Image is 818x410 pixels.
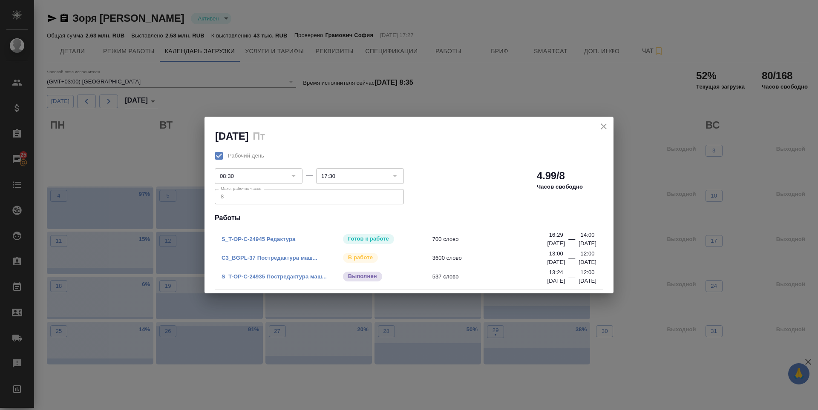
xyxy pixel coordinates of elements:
h4: Работы [215,213,603,223]
p: 12:00 [581,249,595,258]
p: В работе [348,253,373,262]
p: Часов свободно [537,183,583,191]
p: Выполнен [348,272,377,281]
span: 700 слово [432,235,553,244]
p: [DATE] [579,239,596,248]
span: 537 слово [432,272,553,281]
a: S_T-OP-C-24945 Редактура [222,236,295,242]
p: 13:00 [549,249,563,258]
div: — [306,170,313,180]
p: 14:00 [581,231,595,239]
p: [DATE] [547,239,565,248]
p: [DATE] [579,277,596,285]
span: 3600 слово [432,254,553,262]
p: 12:00 [581,268,595,277]
span: Рабочий день [228,152,264,160]
a: C3_BGPL-37 Постредактура маш... [222,255,317,261]
p: 13:24 [549,268,563,277]
p: [DATE] [547,258,565,267]
h2: Пт [253,130,265,142]
p: 16:29 [549,231,563,239]
p: [DATE] [579,258,596,267]
h2: [DATE] [215,130,248,142]
div: — [568,253,575,267]
div: — [568,234,575,248]
h2: 4.99/8 [537,169,565,183]
div: — [568,272,575,285]
button: close [597,120,610,133]
p: [DATE] [547,277,565,285]
p: Готов к работе [348,235,389,243]
a: S_T-OP-C-24935 Постредактура маш... [222,273,327,280]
